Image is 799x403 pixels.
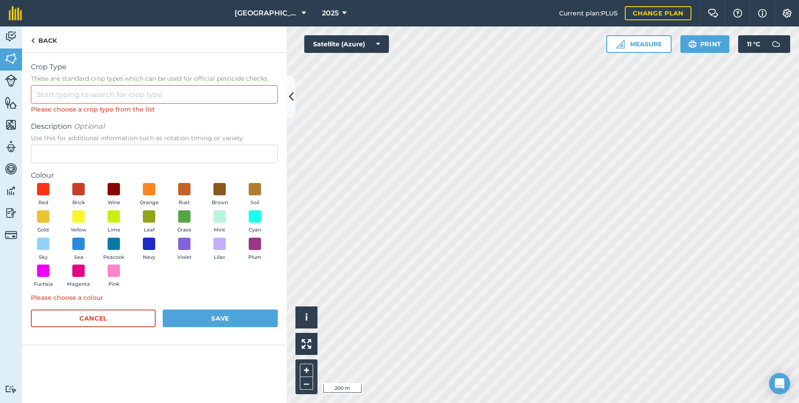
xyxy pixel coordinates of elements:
button: Satellite (Azure) [304,35,389,53]
span: Description [31,121,278,132]
button: Print [680,35,730,53]
div: Please choose a crop type from the list [31,104,278,114]
button: Soil [243,183,267,207]
button: Grass [172,210,197,234]
span: Orange [140,199,159,207]
img: svg+xml;base64,PD94bWwgdmVyc2lvbj0iMS4wIiBlbmNvZGluZz0idXRmLTgiPz4KPCEtLSBHZW5lcmF0b3I6IEFkb2JlIE... [5,75,17,87]
button: Gold [31,210,56,234]
button: Plum [243,238,267,261]
img: svg+xml;base64,PD94bWwgdmVyc2lvbj0iMS4wIiBlbmNvZGluZz0idXRmLTgiPz4KPCEtLSBHZW5lcmF0b3I6IEFkb2JlIE... [5,206,17,220]
img: svg+xml;base64,PD94bWwgdmVyc2lvbj0iMS4wIiBlbmNvZGluZz0idXRmLTgiPz4KPCEtLSBHZW5lcmF0b3I6IEFkb2JlIE... [5,229,17,241]
input: Start typing to search for crop type [31,85,278,104]
button: Fuchsia [31,265,56,288]
span: Yellow [71,226,86,234]
img: svg+xml;base64,PHN2ZyB4bWxucz0iaHR0cDovL3d3dy53My5vcmcvMjAwMC9zdmciIHdpZHRoPSI5IiBoZWlnaHQ9IjI0Ii... [31,35,35,46]
a: Back [22,26,66,52]
button: 11 °C [738,35,790,53]
span: 11 ° C [747,35,760,53]
span: Brown [212,199,228,207]
button: – [300,377,313,390]
span: Sky [39,254,48,261]
img: Two speech bubbles overlapping with the left bubble in the forefront [708,9,718,18]
button: Mint [207,210,232,234]
button: Lime [101,210,126,234]
img: svg+xml;base64,PHN2ZyB4bWxucz0iaHR0cDovL3d3dy53My5vcmcvMjAwMC9zdmciIHdpZHRoPSI1NiIgaGVpZ2h0PSI2MC... [5,52,17,65]
label: Colour [31,170,278,181]
a: Change plan [625,6,691,20]
button: Brick [66,183,91,207]
span: Lilac [214,254,225,261]
span: Crop Type [31,62,278,72]
span: 2025 [322,8,339,19]
button: Navy [137,238,161,261]
button: Measure [606,35,672,53]
button: Brown [207,183,232,207]
button: Cyan [243,210,267,234]
img: svg+xml;base64,PD94bWwgdmVyc2lvbj0iMS4wIiBlbmNvZGluZz0idXRmLTgiPz4KPCEtLSBHZW5lcmF0b3I6IEFkb2JlIE... [5,162,17,175]
span: Grass [177,226,191,234]
span: Current plan : PLUS [559,8,618,18]
span: Mint [214,226,225,234]
button: Red [31,183,56,207]
span: Gold [37,226,49,234]
span: Pink [108,280,119,288]
span: Use this for additional information such as rotation timing or variety [31,134,278,142]
button: Violet [172,238,197,261]
div: Please choose a colour [31,293,278,302]
span: These are standard crop types which can be used for official pesticide checks. [31,74,278,83]
span: Fuchsia [34,280,53,288]
button: Yellow [66,210,91,234]
img: svg+xml;base64,PD94bWwgdmVyc2lvbj0iMS4wIiBlbmNvZGluZz0idXRmLTgiPz4KPCEtLSBHZW5lcmF0b3I6IEFkb2JlIE... [5,30,17,43]
span: Peacock [103,254,124,261]
span: Navy [143,254,155,261]
button: Rust [172,183,197,207]
button: Sky [31,238,56,261]
img: svg+xml;base64,PHN2ZyB4bWxucz0iaHR0cDovL3d3dy53My5vcmcvMjAwMC9zdmciIHdpZHRoPSI1NiIgaGVpZ2h0PSI2MC... [5,118,17,131]
span: Violet [177,254,192,261]
span: [GEOGRAPHIC_DATA] [235,8,298,19]
div: Open Intercom Messenger [769,373,790,394]
img: svg+xml;base64,PHN2ZyB4bWxucz0iaHR0cDovL3d3dy53My5vcmcvMjAwMC9zdmciIHdpZHRoPSIxNyIgaGVpZ2h0PSIxNy... [758,8,767,19]
button: Peacock [101,238,126,261]
span: Magenta [67,280,90,288]
span: Leaf [144,226,155,234]
img: svg+xml;base64,PHN2ZyB4bWxucz0iaHR0cDovL3d3dy53My5vcmcvMjAwMC9zdmciIHdpZHRoPSI1NiIgaGVpZ2h0PSI2MC... [5,96,17,109]
img: A cog icon [782,9,792,18]
span: Cyan [249,226,261,234]
span: Red [38,199,49,207]
span: Soil [250,199,259,207]
button: Cancel [31,310,156,327]
img: Ruler icon [616,40,625,49]
span: Wine [108,199,120,207]
button: Wine [101,183,126,207]
img: svg+xml;base64,PHN2ZyB4bWxucz0iaHR0cDovL3d3dy53My5vcmcvMjAwMC9zdmciIHdpZHRoPSIxOSIgaGVpZ2h0PSIyNC... [688,39,697,49]
button: Orange [137,183,161,207]
img: Four arrows, one pointing top left, one top right, one bottom right and the last bottom left [302,339,311,349]
span: i [305,312,308,323]
button: + [300,364,313,377]
img: svg+xml;base64,PD94bWwgdmVyc2lvbj0iMS4wIiBlbmNvZGluZz0idXRmLTgiPz4KPCEtLSBHZW5lcmF0b3I6IEFkb2JlIE... [5,184,17,198]
img: svg+xml;base64,PD94bWwgdmVyc2lvbj0iMS4wIiBlbmNvZGluZz0idXRmLTgiPz4KPCEtLSBHZW5lcmF0b3I6IEFkb2JlIE... [5,140,17,153]
span: Brick [72,199,85,207]
span: Lime [108,226,120,234]
button: Save [163,310,278,327]
button: i [295,306,317,328]
img: svg+xml;base64,PD94bWwgdmVyc2lvbj0iMS4wIiBlbmNvZGluZz0idXRmLTgiPz4KPCEtLSBHZW5lcmF0b3I6IEFkb2JlIE... [5,385,17,393]
button: Leaf [137,210,161,234]
button: Magenta [66,265,91,288]
span: Plum [248,254,261,261]
span: Rust [179,199,190,207]
button: Lilac [207,238,232,261]
em: Optional [74,122,105,131]
button: Sea [66,238,91,261]
img: A question mark icon [732,9,743,18]
button: Pink [101,265,126,288]
img: fieldmargin Logo [9,6,22,20]
span: Sea [74,254,83,261]
img: svg+xml;base64,PD94bWwgdmVyc2lvbj0iMS4wIiBlbmNvZGluZz0idXRmLTgiPz4KPCEtLSBHZW5lcmF0b3I6IEFkb2JlIE... [767,35,785,53]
